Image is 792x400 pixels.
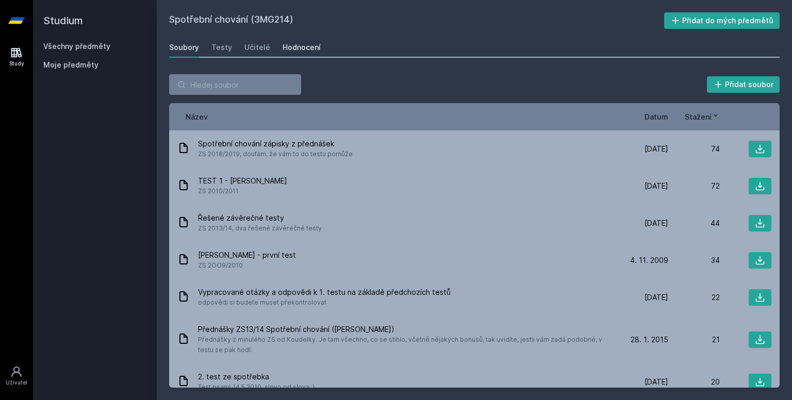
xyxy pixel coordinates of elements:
span: Test psaný 14,5.2010, slovo od slova :) [198,382,315,392]
span: [DATE] [645,292,668,303]
span: Spotřební chování zápisky z přednášek [198,139,353,149]
span: 28. 1. 2015 [631,335,668,345]
button: Přidat soubor [707,76,780,93]
a: Všechny předměty [43,42,110,51]
div: 34 [668,255,720,265]
div: Soubory [169,42,199,53]
span: [DATE] [645,377,668,387]
span: Vypracované otázky a odpovědi k 1. testu na základě předchozích testů [198,287,451,297]
a: Study [2,41,31,73]
span: 2. test ze spotřebka [198,372,315,382]
span: Přednášky ZS13/14 Spotřební chování ([PERSON_NAME]) [198,324,613,335]
span: ZS 2OO9/2010 [198,260,296,271]
span: ZS 2018/2019, doufám, že vám to do testu pomůže [198,149,353,159]
span: ZS 2010/2011 [198,186,287,196]
span: Přednášky z minulého ZS od Koudelky. Je tam všechno, co se stihlo, včetně nějakých bonusů, tak uv... [198,335,613,355]
div: Uživatel [6,379,27,387]
div: 74 [668,144,720,154]
span: [DATE] [645,218,668,228]
a: Uživatel [2,360,31,392]
span: [DATE] [645,181,668,191]
span: TEST 1 - [PERSON_NAME] [198,176,287,186]
span: Stažení [685,111,712,122]
a: Soubory [169,37,199,58]
div: Study [9,60,24,68]
input: Hledej soubor [169,74,301,95]
span: ZS 2013/14, dva řešené závěrečné testy [198,223,322,234]
button: Název [186,111,208,122]
span: odpovědi si budete muset překontrolovat [198,297,451,308]
span: [DATE] [645,144,668,154]
div: Testy [211,42,232,53]
div: Učitelé [244,42,270,53]
span: [PERSON_NAME] - první test [198,250,296,260]
div: 21 [668,335,720,345]
div: 72 [668,181,720,191]
span: 4. 11. 2009 [630,255,668,265]
button: Datum [645,111,668,122]
div: 44 [668,218,720,228]
h2: Spotřební chování (3MG214) [169,12,664,29]
button: Přidat do mých předmětů [664,12,780,29]
button: Stažení [685,111,720,122]
div: Hodnocení [283,42,321,53]
div: 22 [668,292,720,303]
a: Hodnocení [283,37,321,58]
a: Testy [211,37,232,58]
a: Učitelé [244,37,270,58]
span: Moje předměty [43,60,98,70]
span: Řešené závěrečné testy [198,213,322,223]
div: 20 [668,377,720,387]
